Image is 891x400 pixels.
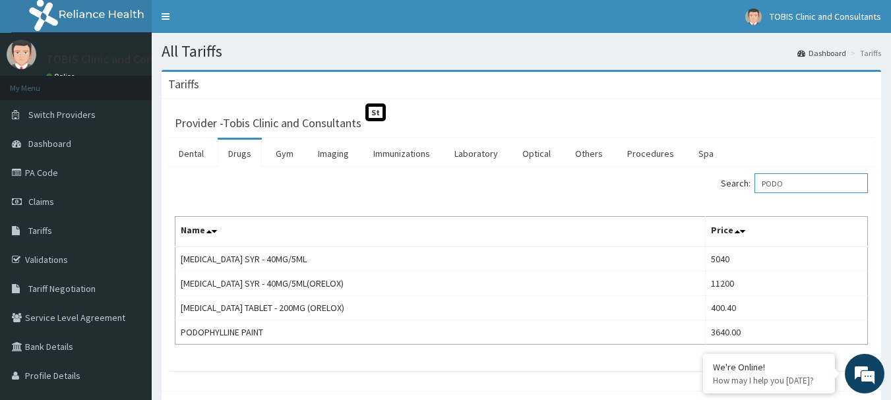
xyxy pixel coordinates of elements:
[175,117,361,129] h3: Provider - Tobis Clinic and Consultants
[847,47,881,59] li: Tariffs
[77,117,182,250] span: We're online!
[168,78,199,90] h3: Tariffs
[168,140,214,167] a: Dental
[713,375,825,386] p: How may I help you today?
[175,217,706,247] th: Name
[754,173,868,193] input: Search:
[24,66,53,99] img: d_794563401_company_1708531726252_794563401
[307,140,359,167] a: Imaging
[28,138,71,150] span: Dashboard
[69,74,222,91] div: Chat with us now
[512,140,561,167] a: Optical
[46,53,196,65] p: TOBIS Clinic and Consultants
[28,283,96,295] span: Tariff Negotiation
[216,7,248,38] div: Minimize live chat window
[706,320,868,345] td: 3640.00
[28,196,54,208] span: Claims
[7,40,36,69] img: User Image
[706,246,868,271] td: 5040
[706,296,868,320] td: 400.40
[706,271,868,296] td: 11200
[363,140,441,167] a: Immunizations
[28,109,96,121] span: Switch Providers
[175,246,706,271] td: [MEDICAL_DATA] SYR - 40MG/5ML
[688,140,724,167] a: Spa
[745,9,762,25] img: User Image
[706,217,868,247] th: Price
[162,43,881,60] h1: All Tariffs
[265,140,304,167] a: Gym
[175,296,706,320] td: [MEDICAL_DATA] TABLET - 200MG (ORELOX)
[617,140,685,167] a: Procedures
[218,140,262,167] a: Drugs
[46,72,78,81] a: Online
[175,320,706,345] td: PODOPHYLLINE PAINT
[28,225,52,237] span: Tariffs
[770,11,881,22] span: TOBIS Clinic and Consultants
[444,140,508,167] a: Laboratory
[721,173,868,193] label: Search:
[175,271,706,296] td: [MEDICAL_DATA] SYR - 40MG/5ML(ORELOX)
[565,140,613,167] a: Others
[7,263,251,309] textarea: Type your message and hit 'Enter'
[365,103,386,121] span: St
[797,47,846,59] a: Dashboard
[713,361,825,373] div: We're Online!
